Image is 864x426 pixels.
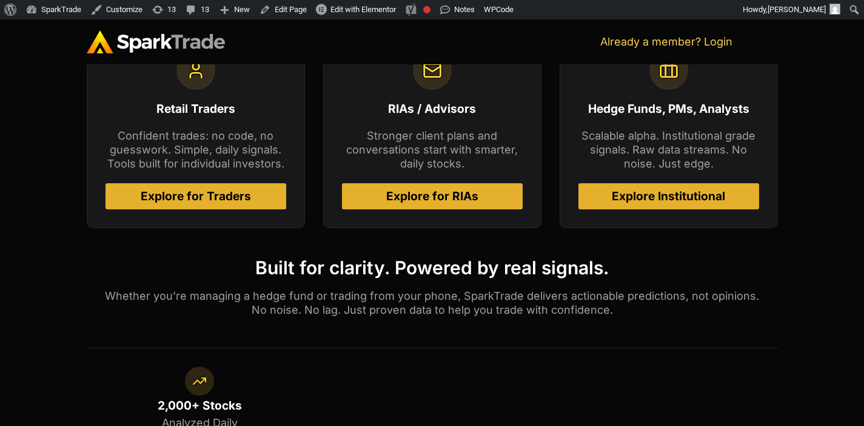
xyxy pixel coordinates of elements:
span: Explore for Traders [141,191,251,202]
p: Confident trades: no code, no guesswork. Simple, daily signals. Tools built for individual invest... [105,129,286,171]
p: Scalable alpha. Institutional grade signals. Raw data streams. No noise. Just edge. [578,129,759,171]
span: Explore Institutional [612,191,725,202]
span: Explore for RIAs [386,191,478,202]
h4: Built for clarity. Powered by real signals. [87,259,778,277]
span: Edit with Elementor [330,5,396,14]
p: Stronger client plans and conversations start with smarter, daily stocks. [342,129,523,171]
a: Explore Institutional [578,183,759,209]
span: Retail Traders [156,101,235,116]
div: Focus keyphrase not set [423,6,430,13]
a: Already a member? Login [600,35,732,48]
span: Hedge Funds, PMs, Analysts [588,101,749,116]
span: 2,000+ Stocks [158,398,242,413]
a: Explore for RIAs [342,183,523,209]
a: Explore for Traders [105,183,286,209]
p: Whether you’re managing a hedge fund or trading from your phone, SparkTrade delivers actionable p... [87,289,778,317]
span: RIAs / Advisors [388,101,476,116]
span: [PERSON_NAME] [768,5,826,14]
